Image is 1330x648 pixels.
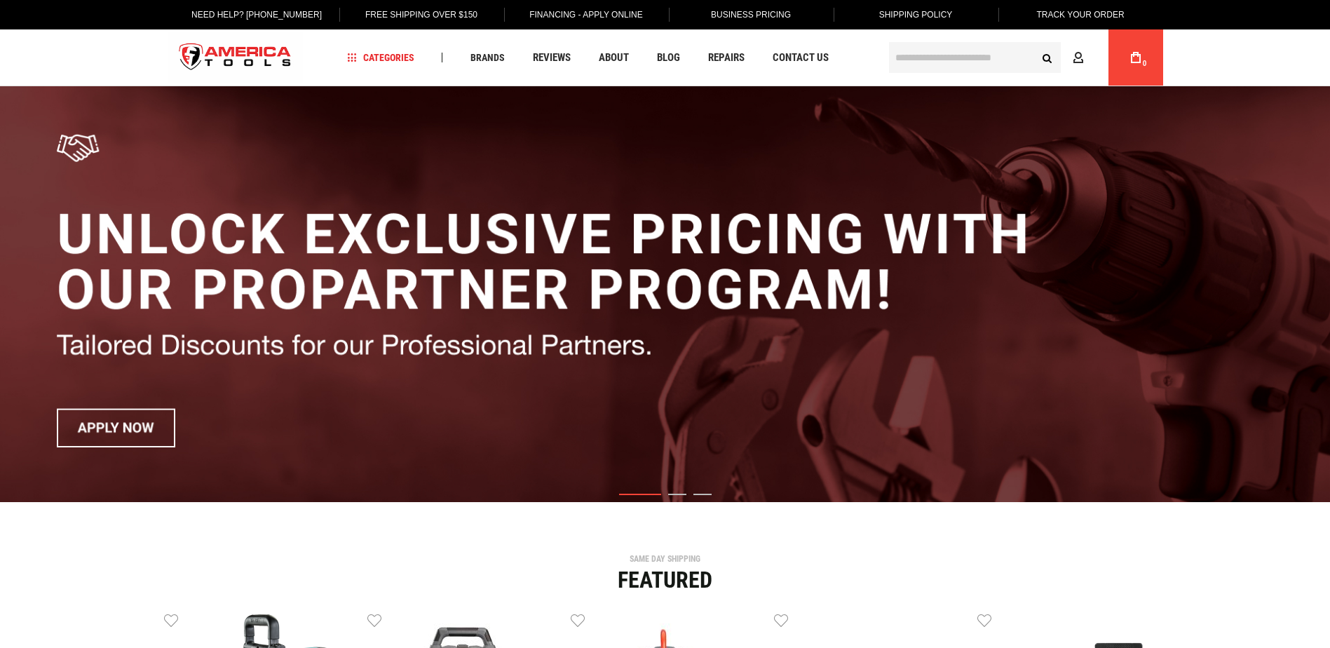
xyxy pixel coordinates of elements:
span: Contact Us [773,53,829,63]
a: store logo [168,32,304,84]
a: Contact Us [766,48,835,67]
span: Repairs [708,53,745,63]
span: Blog [657,53,680,63]
span: About [599,53,629,63]
span: Shipping Policy [879,10,953,20]
span: 0 [1143,60,1147,67]
a: Categories [341,48,421,67]
a: About [592,48,635,67]
a: Brands [464,48,511,67]
img: America Tools [168,32,304,84]
span: Categories [347,53,414,62]
button: Search [1034,44,1061,71]
a: Repairs [702,48,751,67]
div: SAME DAY SHIPPING [164,555,1167,563]
span: Reviews [533,53,571,63]
div: Featured [164,569,1167,591]
a: 0 [1122,29,1149,86]
a: Blog [651,48,686,67]
span: Brands [470,53,505,62]
a: Reviews [527,48,577,67]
